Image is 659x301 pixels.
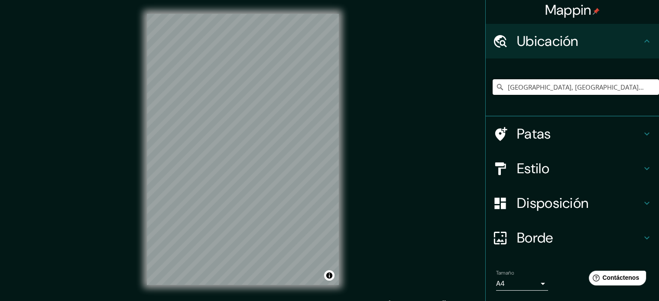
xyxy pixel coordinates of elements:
iframe: Lanzador de widgets de ayuda [582,267,649,291]
button: Activar o desactivar atribución [324,270,334,281]
font: Disposición [517,194,588,212]
div: Ubicación [486,24,659,58]
div: A4 [496,277,548,291]
div: Estilo [486,151,659,186]
img: pin-icon.png [593,8,600,15]
font: Mappin [545,1,591,19]
font: Estilo [517,159,549,178]
font: A4 [496,279,505,288]
input: Elige tu ciudad o zona [493,79,659,95]
font: Ubicación [517,32,578,50]
font: Tamaño [496,269,514,276]
div: Patas [486,117,659,151]
font: Patas [517,125,551,143]
canvas: Mapa [147,14,339,285]
div: Borde [486,220,659,255]
div: Disposición [486,186,659,220]
font: Borde [517,229,553,247]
